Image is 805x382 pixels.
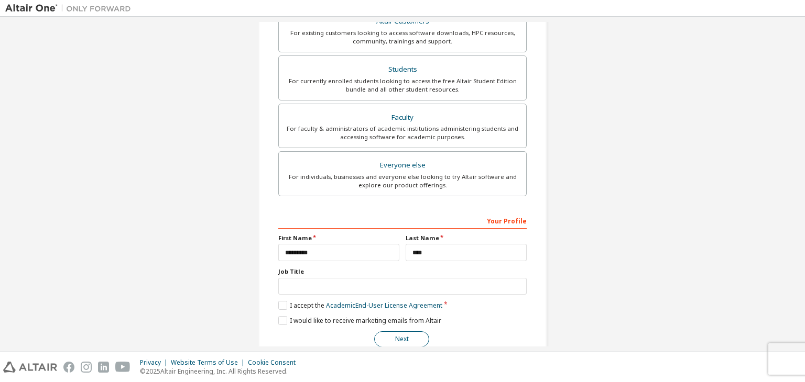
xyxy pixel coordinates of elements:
[406,234,527,242] label: Last Name
[5,3,136,14] img: Altair One
[278,301,442,310] label: I accept the
[285,125,520,141] div: For faculty & administrators of academic institutions administering students and accessing softwa...
[278,234,399,242] label: First Name
[140,367,302,376] p: © 2025 Altair Engineering, Inc. All Rights Reserved.
[285,29,520,46] div: For existing customers looking to access software downloads, HPC resources, community, trainings ...
[326,301,442,310] a: Academic End-User License Agreement
[374,331,429,347] button: Next
[278,212,527,229] div: Your Profile
[63,362,74,373] img: facebook.svg
[248,358,302,367] div: Cookie Consent
[285,173,520,189] div: For individuals, businesses and everyone else looking to try Altair software and explore our prod...
[140,358,171,367] div: Privacy
[285,158,520,173] div: Everyone else
[285,110,520,125] div: Faculty
[278,316,441,325] label: I would like to receive marketing emails from Altair
[115,362,130,373] img: youtube.svg
[98,362,109,373] img: linkedin.svg
[81,362,92,373] img: instagram.svg
[285,62,520,77] div: Students
[285,77,520,94] div: For currently enrolled students looking to access the free Altair Student Edition bundle and all ...
[3,362,57,373] img: altair_logo.svg
[171,358,248,367] div: Website Terms of Use
[278,267,527,276] label: Job Title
